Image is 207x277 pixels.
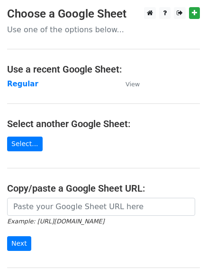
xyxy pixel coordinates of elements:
[160,231,207,277] iframe: Chat Widget
[7,25,200,35] p: Use one of the options below...
[7,183,200,194] h4: Copy/paste a Google Sheet URL:
[7,137,43,151] a: Select...
[7,118,200,129] h4: Select another Google Sheet:
[7,218,104,225] small: Example: [URL][DOMAIN_NAME]
[7,198,195,216] input: Paste your Google Sheet URL here
[116,80,140,88] a: View
[126,81,140,88] small: View
[7,7,200,21] h3: Choose a Google Sheet
[7,80,38,88] a: Regular
[7,64,200,75] h4: Use a recent Google Sheet:
[7,236,31,251] input: Next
